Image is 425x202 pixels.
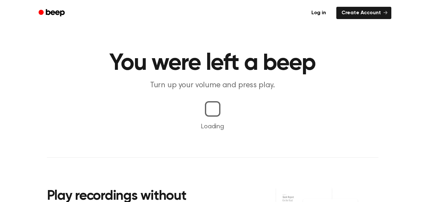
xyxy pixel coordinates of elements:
[336,7,391,19] a: Create Account
[47,52,378,75] h1: You were left a beep
[34,7,71,19] a: Beep
[88,80,337,91] p: Turn up your volume and press play.
[8,122,417,132] p: Loading
[305,5,332,20] a: Log in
